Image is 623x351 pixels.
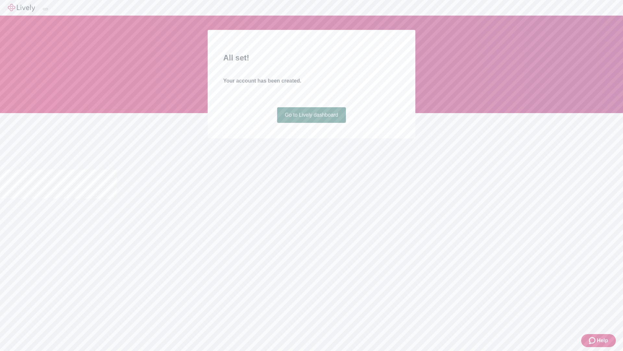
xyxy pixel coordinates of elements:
[223,77,400,85] h4: Your account has been created.
[277,107,346,123] a: Go to Lively dashboard
[43,8,48,10] button: Log out
[581,334,616,347] button: Zendesk support iconHelp
[223,52,400,64] h2: All set!
[597,337,608,344] span: Help
[8,4,35,12] img: Lively
[589,337,597,344] svg: Zendesk support icon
